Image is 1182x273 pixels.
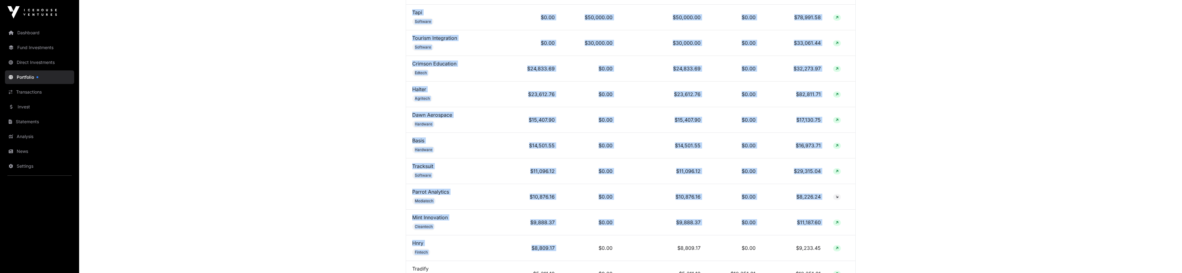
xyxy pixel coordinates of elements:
[707,107,762,133] td: $0.00
[561,107,619,133] td: $0.00
[707,184,762,210] td: $0.00
[415,224,433,229] span: Cleantech
[415,70,427,75] span: Edtech
[707,210,762,235] td: $0.00
[619,235,707,261] td: $8,809.17
[412,9,422,15] a: Tapi
[5,70,74,84] a: Portfolio
[762,235,827,261] td: $9,233.45
[412,240,423,246] a: Hnry
[619,133,707,158] td: $14,501.55
[412,112,452,118] a: Dawn Aerospace
[415,173,431,178] span: Software
[412,163,433,169] a: Tracksuit
[619,210,707,235] td: $9,888.37
[561,235,619,261] td: $0.00
[561,133,619,158] td: $0.00
[7,6,57,19] img: Icehouse Ventures Logo
[412,61,456,67] a: Crimson Education
[415,122,432,127] span: Hardware
[5,41,74,54] a: Fund Investments
[415,147,432,152] span: Hardware
[707,133,762,158] td: $0.00
[506,210,561,235] td: $9,888.37
[506,133,561,158] td: $14,501.55
[412,35,457,41] a: Tourism Integration
[5,130,74,143] a: Analysis
[415,45,431,50] span: Software
[506,30,561,56] td: $0.00
[561,30,619,56] td: $30,000.00
[762,158,827,184] td: $29,315.04
[762,107,827,133] td: $17,130.75
[5,159,74,173] a: Settings
[412,86,426,92] a: Halter
[506,184,561,210] td: $10,876.16
[762,5,827,30] td: $78,991.58
[506,158,561,184] td: $11,096.12
[1151,243,1182,273] iframe: Chat Widget
[707,235,762,261] td: $0.00
[5,145,74,158] a: News
[415,199,433,204] span: Mediatech
[412,214,448,220] a: Mint Innovation
[5,56,74,69] a: Direct Investments
[619,82,707,107] td: $23,612.76
[412,189,449,195] a: Parrot Analytics
[506,5,561,30] td: $0.00
[561,5,619,30] td: $50,000.00
[707,5,762,30] td: $0.00
[762,184,827,210] td: $8,226.24
[561,210,619,235] td: $0.00
[707,56,762,82] td: $0.00
[5,85,74,99] a: Transactions
[619,107,707,133] td: $15,407.90
[415,19,431,24] span: Software
[762,30,827,56] td: $33,061.44
[561,158,619,184] td: $0.00
[619,184,707,210] td: $10,876.16
[619,5,707,30] td: $50,000.00
[506,56,561,82] td: $24,833.69
[5,100,74,114] a: Invest
[506,235,561,261] td: $8,809.17
[415,250,428,255] span: Fintech
[707,158,762,184] td: $0.00
[762,133,827,158] td: $16,973.71
[619,158,707,184] td: $11,096.12
[561,82,619,107] td: $0.00
[506,82,561,107] td: $23,612.76
[762,56,827,82] td: $32,273.97
[5,26,74,40] a: Dashboard
[707,82,762,107] td: $0.00
[506,107,561,133] td: $15,407.90
[762,82,827,107] td: $82,811.71
[561,184,619,210] td: $0.00
[412,266,429,272] a: Tradify
[415,96,430,101] span: Agritech
[5,115,74,128] a: Statements
[619,56,707,82] td: $24,833.69
[619,30,707,56] td: $30,000.00
[762,210,827,235] td: $11,187.60
[707,30,762,56] td: $0.00
[412,137,424,144] a: Basis
[561,56,619,82] td: $0.00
